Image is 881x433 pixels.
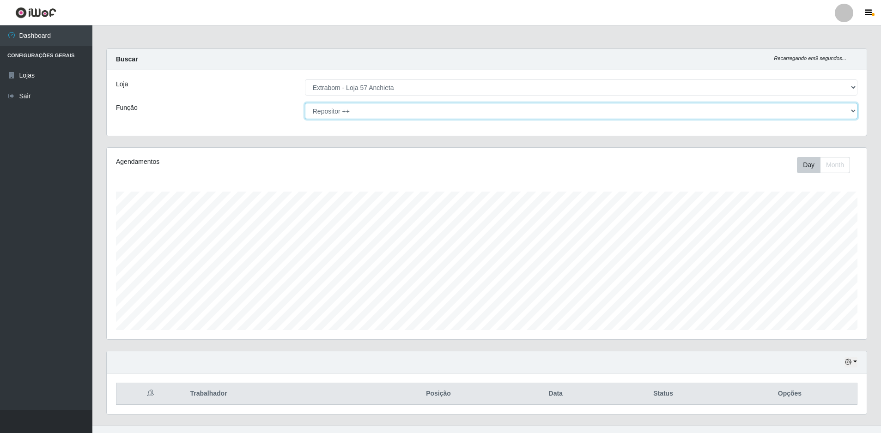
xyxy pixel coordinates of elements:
button: Month [820,157,850,173]
div: Agendamentos [116,157,417,167]
th: Opções [723,383,857,405]
label: Loja [116,79,128,89]
div: Toolbar with button groups [797,157,857,173]
th: Posição [370,383,508,405]
i: Recarregando em 9 segundos... [774,55,846,61]
strong: Buscar [116,55,138,63]
label: Função [116,103,138,113]
button: Day [797,157,820,173]
div: First group [797,157,850,173]
img: CoreUI Logo [15,7,56,18]
th: Status [604,383,723,405]
th: Trabalhador [184,383,369,405]
th: Data [507,383,604,405]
